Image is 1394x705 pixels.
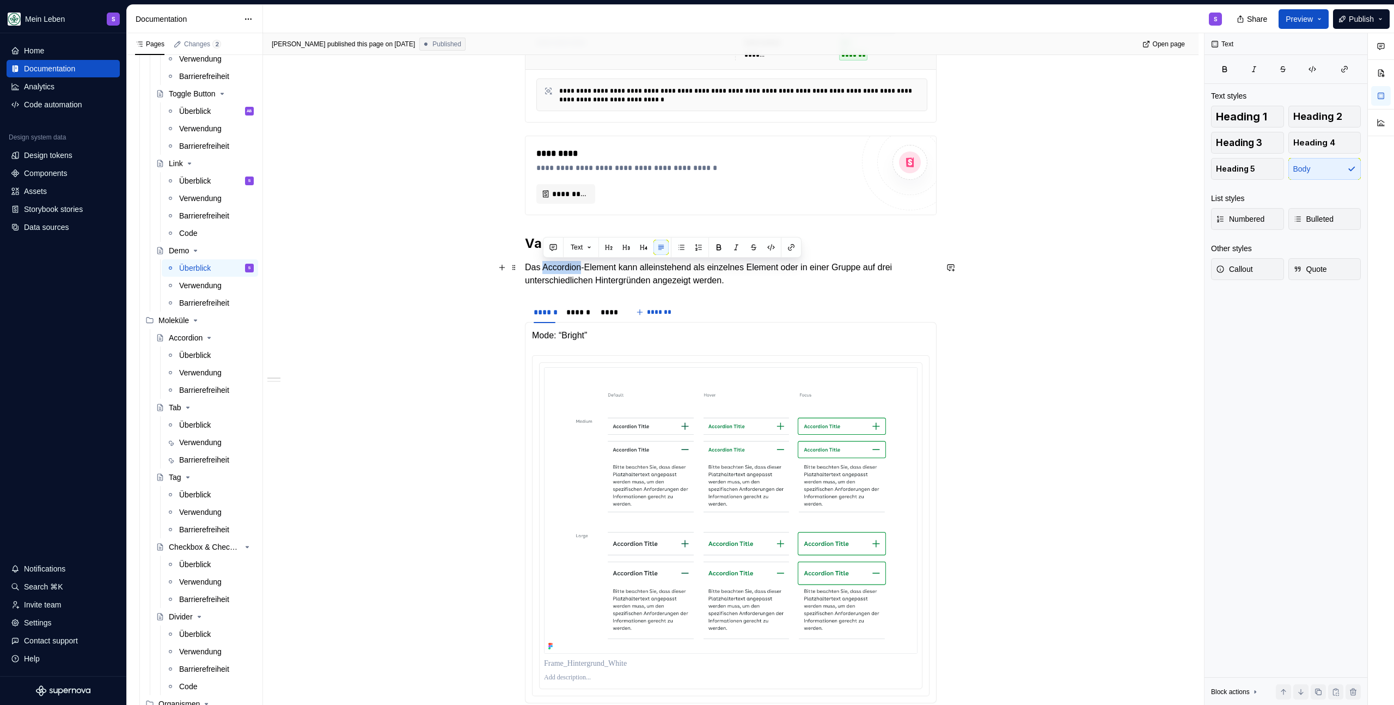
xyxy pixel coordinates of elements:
[1211,132,1284,154] button: Heading 3
[141,312,258,329] div: Moleküle
[162,259,258,277] a: ÜberblickS
[151,538,258,556] a: Checkbox & Checkbox Group
[179,629,211,640] div: Überblick
[25,14,65,25] div: Mein Leben
[162,190,258,207] a: Verwendung
[135,40,164,48] div: Pages
[24,581,63,592] div: Search ⌘K
[1288,258,1361,280] button: Quote
[179,385,229,396] div: Barrierefreiheit
[151,399,258,416] a: Tab
[7,183,120,200] a: Assets
[158,315,189,326] div: Moleküle
[1216,111,1267,122] span: Heading 1
[169,542,241,552] div: Checkbox & Checkbox Group
[162,660,258,678] a: Barrierefreiheit
[1216,264,1253,275] span: Callout
[1211,208,1284,230] button: Numbered
[179,297,229,308] div: Barrierefreiheit
[179,123,222,134] div: Verwendung
[162,347,258,364] a: Überblick
[162,503,258,521] a: Verwendung
[151,242,258,259] a: Demo
[179,175,211,186] div: Überblick
[8,13,21,26] img: df5db9ef-aba0-4771-bf51-9763b7497661.png
[212,40,221,48] span: 2
[1247,14,1267,25] span: Share
[179,454,229,465] div: Barrierefreiheit
[162,486,258,503] a: Überblick
[151,85,258,102] a: Toggle Button
[7,147,120,164] a: Design tokens
[7,60,120,77] a: Documentation
[24,599,61,610] div: Invite team
[162,50,258,68] a: Verwendung
[1216,214,1264,224] span: Numbered
[1293,264,1327,275] span: Quote
[1211,158,1284,180] button: Heading 5
[24,150,72,161] div: Design tokens
[1288,208,1361,230] button: Bulleted
[162,381,258,399] a: Barrierefreiheit
[1211,193,1244,204] div: List styles
[162,294,258,312] a: Barrierefreiheit
[179,664,229,674] div: Barrierefreiheit
[272,40,326,48] span: [PERSON_NAME]
[7,78,120,95] a: Analytics
[169,88,216,99] div: Toggle Button
[24,186,47,197] div: Assets
[162,120,258,137] a: Verwendung
[169,158,183,169] div: Link
[1349,14,1374,25] span: Publish
[1293,137,1335,148] span: Heading 4
[1139,37,1190,52] a: Open page
[169,245,189,256] div: Demo
[169,402,181,413] div: Tab
[1214,15,1218,23] div: S
[24,222,69,233] div: Data sources
[1211,106,1284,127] button: Heading 1
[9,133,66,142] div: Design system data
[179,228,197,239] div: Code
[7,96,120,113] a: Code automation
[162,364,258,381] a: Verwendung
[248,263,251,274] div: S
[179,681,197,692] div: Code
[179,646,222,657] div: Verwendung
[24,63,75,74] div: Documentation
[1211,688,1250,696] div: Block actions
[327,40,415,48] div: published this page on [DATE]
[1153,40,1185,48] span: Open page
[24,204,83,215] div: Storybook stories
[1293,214,1334,224] span: Bulleted
[525,235,937,252] h2: Varianten
[7,560,120,578] button: Notifications
[179,367,222,378] div: Verwendung
[2,7,124,31] button: Mein LebenS
[36,685,90,696] svg: Supernova Logo
[162,224,258,242] a: Code
[151,329,258,347] a: Accordion
[24,635,78,646] div: Contact support
[7,650,120,667] button: Help
[179,280,222,291] div: Verwendung
[1216,163,1255,174] span: Heading 5
[162,277,258,294] a: Verwendung
[184,40,221,48] div: Changes
[179,420,211,430] div: Überblick
[432,40,461,48] span: Published
[7,42,120,59] a: Home
[162,207,258,224] a: Barrierefreiheit
[1211,243,1252,254] div: Other styles
[247,106,252,117] div: AB
[24,45,44,56] div: Home
[179,489,211,500] div: Überblick
[1211,684,1260,700] div: Block actions
[179,193,222,204] div: Verwendung
[162,643,258,660] a: Verwendung
[7,200,120,218] a: Storybook stories
[1288,106,1361,127] button: Heading 2
[162,678,258,695] a: Code
[179,106,211,117] div: Überblick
